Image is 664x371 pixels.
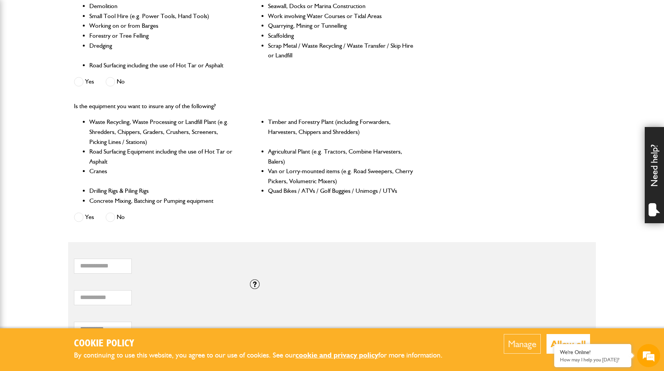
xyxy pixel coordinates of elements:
li: Quarrying, Mining or Tunnelling [268,21,414,31]
li: Forestry or Tree Felling [89,31,235,41]
li: Work involving Water Courses or Tidal Areas [268,11,414,21]
img: d_20077148190_company_1631870298795_20077148190 [13,43,32,53]
input: Enter your phone number [10,117,141,134]
em: Start Chat [105,237,140,247]
li: Demolition [89,1,235,11]
li: Dredging [89,41,235,60]
input: Enter your email address [10,94,141,111]
div: We're Online! [560,349,625,356]
li: Scrap Metal / Waste Recycling / Waste Transfer / Skip Hire or Landfill [268,41,414,60]
li: Concrete Mixing, Batching or Pumping equipment [89,196,235,206]
p: Is the equipment you want to insure any of the following? [74,101,414,111]
li: Small Tool Hire (e.g. Power Tools, Hand Tools) [89,11,235,21]
input: Enter your last name [10,71,141,88]
button: Allow all [547,334,590,354]
p: How may I help you today? [560,357,625,363]
p: By continuing to use this website, you agree to our use of cookies. See our for more information. [74,349,455,361]
li: Road Surfacing Equipment including the use of Hot Tar or Asphalt [89,147,235,166]
li: Agricultural Plant (e.g. Tractors, Combine Harvesters, Balers) [268,147,414,166]
li: Working on or from Barges [89,21,235,31]
div: Need help? [645,127,664,223]
a: cookie and privacy policy [295,351,378,359]
label: No [106,212,125,222]
label: Yes [74,212,94,222]
li: Seawall, Docks or Marina Construction [268,1,414,11]
label: No [106,77,125,87]
button: Manage [504,334,541,354]
div: Chat with us now [40,43,129,53]
li: Quad Bikes / ATVs / Golf Buggies / Unimogs / UTVs [268,186,414,196]
textarea: Type your message and hit 'Enter' [10,139,141,231]
li: Road Surfacing including the use of Hot Tar or Asphalt [89,60,235,70]
h2: Cookie Policy [74,338,455,350]
li: Waste Recycling, Waste Processing or Landfill Plant (e.g. Shredders, Chippers, Graders, Crushers,... [89,117,235,147]
label: Yes [74,77,94,87]
div: Minimize live chat window [126,4,145,22]
li: Van or Lorry-mounted items (e.g. Road Sweepers, Cherry Pickers, Volumetric Mixers) [268,166,414,186]
li: Cranes [89,166,235,186]
li: Scaffolding [268,31,414,41]
li: Drilling Rigs & Piling Rigs [89,186,235,196]
li: Timber and Forestry Plant (including Forwarders, Harvesters, Chippers and Shredders) [268,117,414,147]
